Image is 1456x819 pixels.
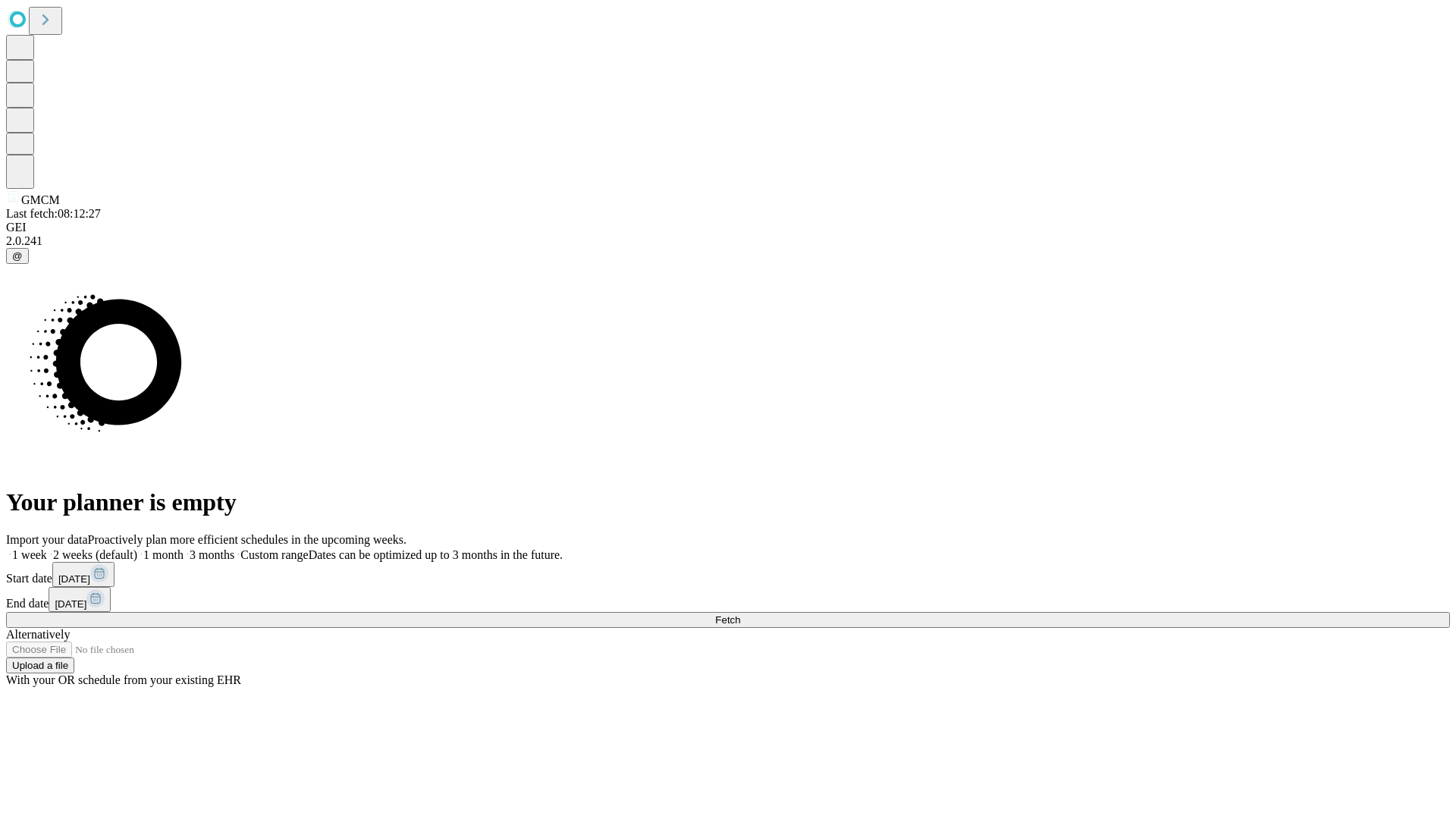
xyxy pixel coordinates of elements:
[88,533,406,546] span: Proactively plan more efficient schedules in the upcoming weeks.
[6,587,1450,612] div: End date
[143,548,184,561] span: 1 month
[58,573,90,585] span: [DATE]
[6,234,1450,248] div: 2.0.241
[309,548,563,561] span: Dates can be optimized up to 3 months in the future.
[49,587,111,612] button: [DATE]
[52,562,115,587] button: [DATE]
[6,562,1450,587] div: Start date
[6,207,101,220] span: Last fetch: 08:12:27
[21,193,60,206] span: GMCM
[6,248,29,264] button: @
[6,657,74,673] button: Upload a file
[240,548,308,561] span: Custom range
[12,250,23,262] span: @
[55,598,86,610] span: [DATE]
[12,548,47,561] span: 1 week
[6,628,70,641] span: Alternatively
[6,533,88,546] span: Import your data
[6,221,1450,234] div: GEI
[6,612,1450,628] button: Fetch
[6,488,1450,516] h1: Your planner is empty
[715,614,740,626] span: Fetch
[190,548,234,561] span: 3 months
[6,673,241,686] span: With your OR schedule from your existing EHR
[53,548,137,561] span: 2 weeks (default)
